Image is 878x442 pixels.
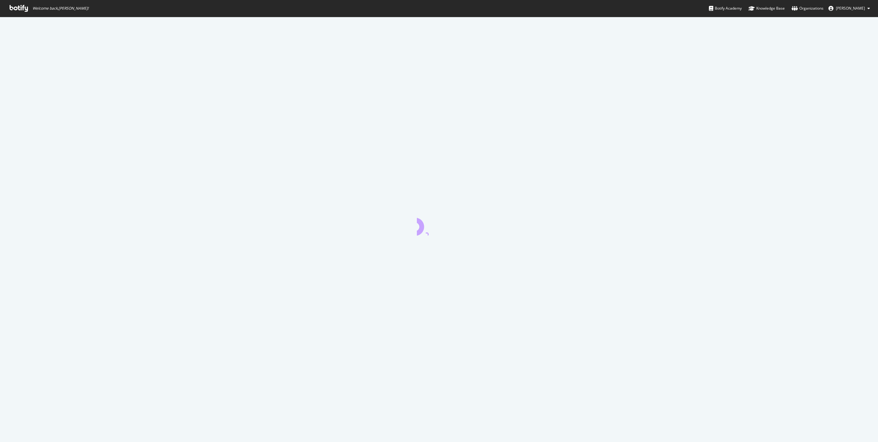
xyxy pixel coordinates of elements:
span: Welcome back, [PERSON_NAME] ! [33,6,89,11]
div: Knowledge Base [749,5,785,11]
div: animation [417,213,461,236]
div: Organizations [792,5,823,11]
div: Botify Academy [709,5,742,11]
button: [PERSON_NAME] [823,3,875,13]
span: Erika Ambriz [836,6,865,11]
